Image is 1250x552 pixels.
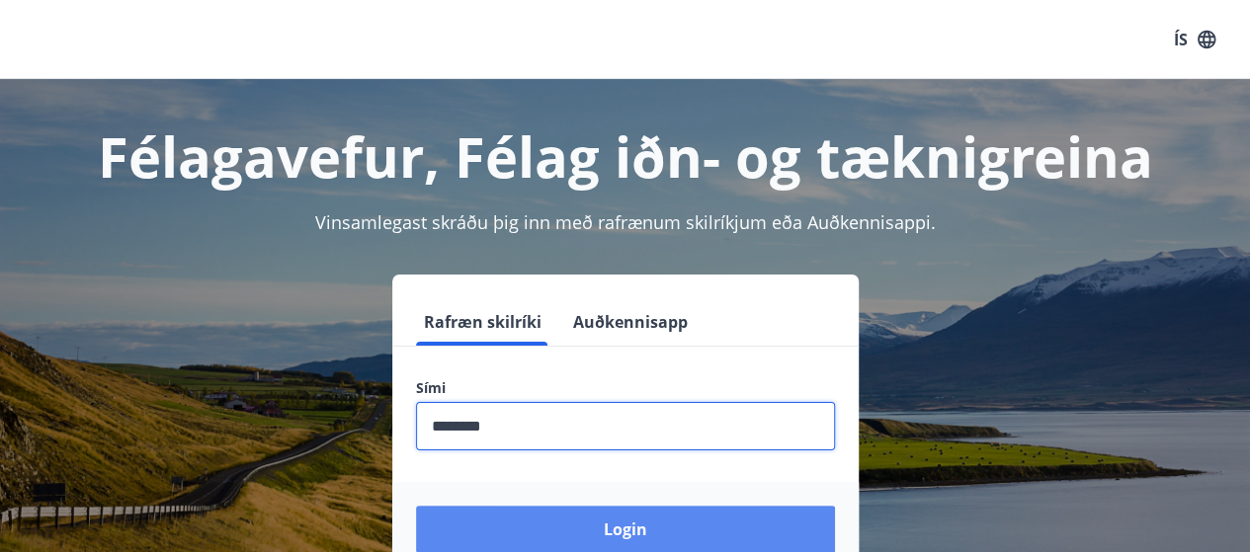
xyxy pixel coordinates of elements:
label: Sími [416,378,835,398]
button: Auðkennisapp [565,298,696,346]
span: Vinsamlegast skráðu þig inn með rafrænum skilríkjum eða Auðkennisappi. [315,210,936,234]
button: ÍS [1163,22,1226,57]
button: Rafræn skilríki [416,298,549,346]
h1: Félagavefur, Félag iðn- og tæknigreina [24,118,1226,194]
